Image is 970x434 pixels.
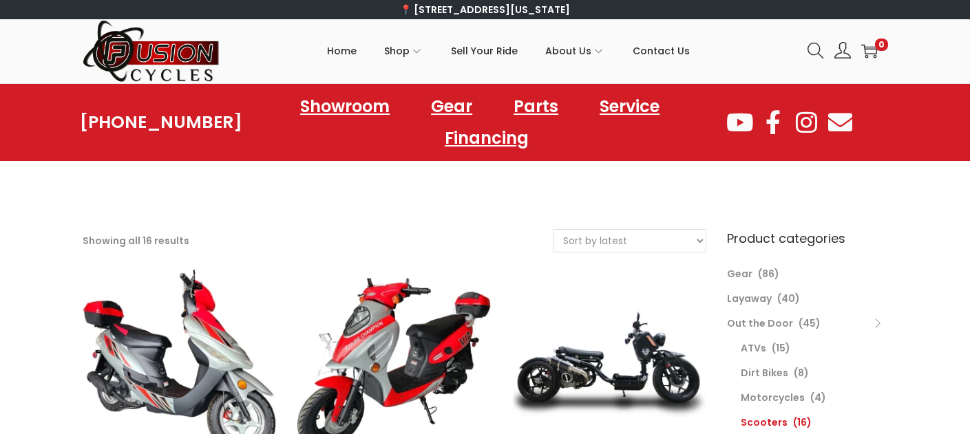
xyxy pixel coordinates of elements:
[327,34,357,68] span: Home
[83,231,189,250] p: Showing all 16 results
[799,316,821,330] span: (45)
[545,20,605,82] a: About Us
[80,113,242,132] a: [PHONE_NUMBER]
[741,341,766,355] a: ATVs
[810,391,826,404] span: (4)
[242,91,724,154] nav: Menu
[327,20,357,82] a: Home
[741,366,788,380] a: Dirt Bikes
[741,391,805,404] a: Motorcycles
[500,91,572,122] a: Parts
[545,34,591,68] span: About Us
[793,415,812,429] span: (16)
[431,122,542,154] a: Financing
[777,292,800,305] span: (40)
[451,20,518,82] a: Sell Your Ride
[727,229,888,248] h6: Product categories
[727,316,793,330] a: Out the Door
[586,91,673,122] a: Service
[794,366,809,380] span: (8)
[286,91,403,122] a: Showroom
[83,19,220,83] img: Woostify retina logo
[758,267,779,281] span: (86)
[400,3,570,17] a: 📍 [STREET_ADDRESS][US_STATE]
[384,20,423,82] a: Shop
[451,34,518,68] span: Sell Your Ride
[861,43,878,59] a: 0
[633,20,690,82] a: Contact Us
[633,34,690,68] span: Contact Us
[772,341,790,355] span: (15)
[727,292,772,305] a: Layaway
[741,415,788,429] a: Scooters
[553,230,706,252] select: Shop order
[417,91,486,122] a: Gear
[384,34,410,68] span: Shop
[727,267,752,281] a: Gear
[220,20,797,82] nav: Primary navigation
